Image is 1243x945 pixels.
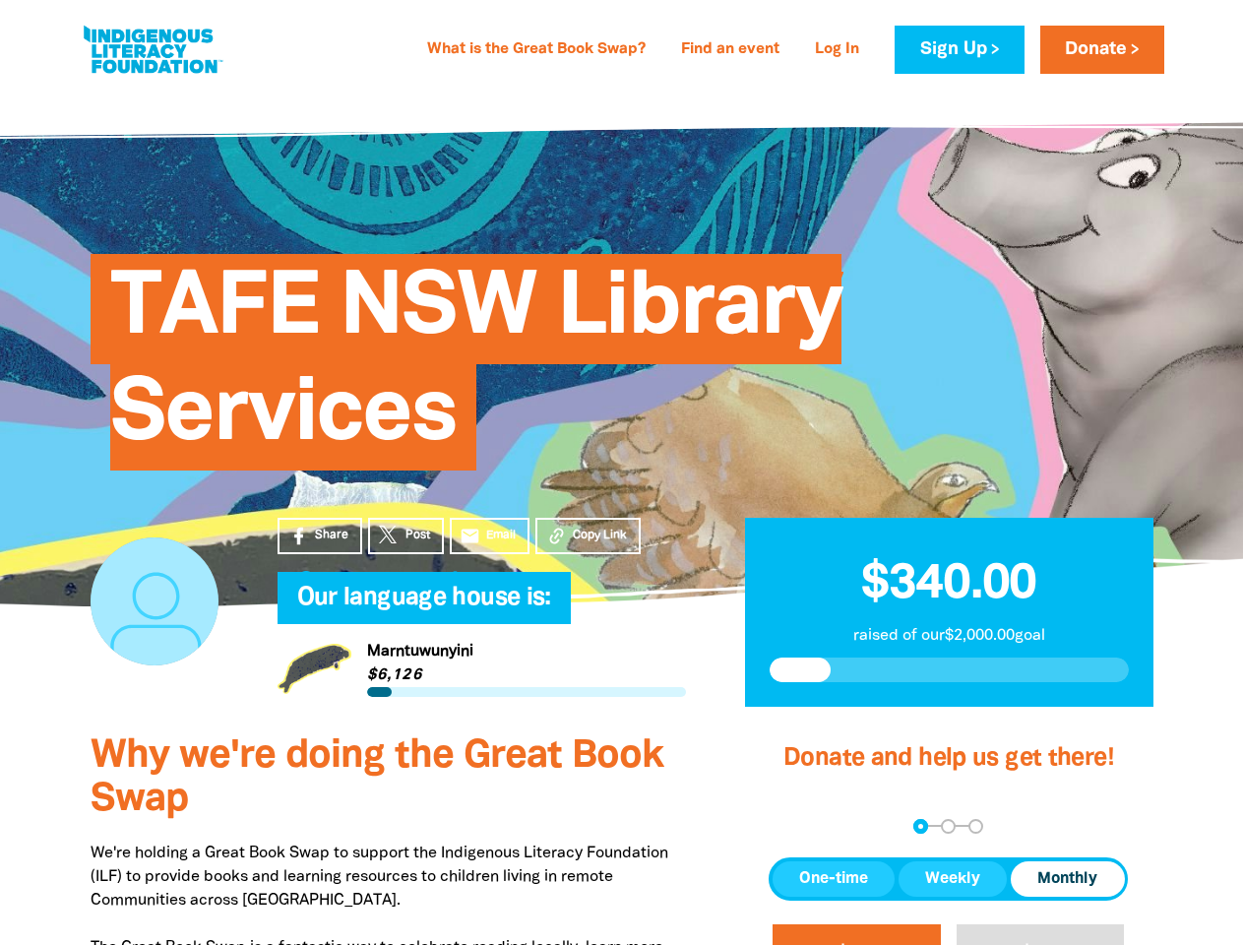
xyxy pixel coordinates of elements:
a: Share [278,518,362,554]
button: Navigate to step 3 of 3 to enter your payment details [968,819,983,834]
span: Our language house is: [297,587,551,624]
span: Post [405,527,430,544]
span: Email [486,527,516,544]
span: Share [315,527,348,544]
span: Monthly [1037,867,1097,891]
a: Find an event [669,34,791,66]
button: Copy Link [535,518,641,554]
button: Navigate to step 1 of 3 to enter your donation amount [913,819,928,834]
i: email [460,526,480,546]
button: Monthly [1011,861,1124,897]
a: What is the Great Book Swap? [415,34,657,66]
span: TAFE NSW Library Services [110,269,841,471]
button: Navigate to step 2 of 3 to enter your details [941,819,956,834]
span: Why we're doing the Great Book Swap [91,738,663,818]
h6: My Team [278,604,686,616]
a: Log In [803,34,871,66]
p: raised of our $2,000.00 goal [770,624,1129,648]
span: Weekly [925,867,980,891]
a: Sign Up [895,26,1024,74]
span: One-time [799,867,868,891]
span: Copy Link [573,527,627,544]
a: emailEmail [450,518,530,554]
a: Post [368,518,444,554]
a: Donate [1040,26,1164,74]
span: Donate and help us get there! [783,747,1114,770]
button: Weekly [899,861,1007,897]
span: $340.00 [861,562,1036,607]
button: One-time [773,861,895,897]
div: Donation frequency [769,857,1128,901]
